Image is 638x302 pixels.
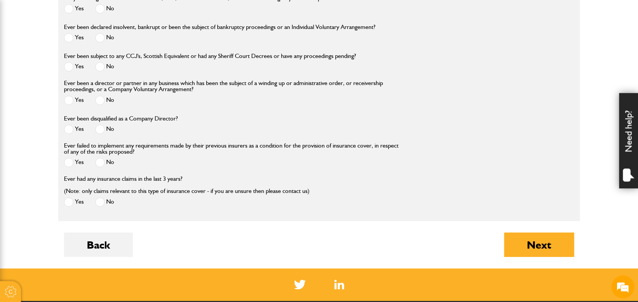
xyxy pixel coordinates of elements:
[64,62,84,72] label: Yes
[64,158,84,167] label: Yes
[504,233,574,257] button: Next
[64,96,84,105] label: Yes
[13,42,32,53] img: d_20077148190_company_1631870298795_20077148190
[10,71,139,87] input: Enter your last name
[334,280,345,289] a: LinkedIn
[64,116,178,122] label: Ever been disqualified as a Company Director?
[125,4,143,22] div: Minimize live chat window
[619,93,638,188] div: Need help?
[64,143,400,155] label: Ever failed to implement any requirements made by their previous insurers as a condition for the ...
[95,62,114,72] label: No
[64,125,84,134] label: Yes
[294,280,306,289] img: Twitter
[64,4,84,14] label: Yes
[40,43,128,53] div: Chat with us now
[95,125,114,134] label: No
[334,280,345,289] img: Linked In
[64,53,356,59] label: Ever been subject to any CCJ's, Scottish Equivalent or had any Sheriff Court Decrees or have any ...
[10,93,139,110] input: Enter your email address
[64,233,133,257] button: Back
[95,96,114,105] label: No
[64,198,84,207] label: Yes
[64,80,400,92] label: Ever been a director or partner in any business which has been the subject of a winding up or adm...
[95,4,114,14] label: No
[10,138,139,228] textarea: Type your message and hit 'Enter'
[64,33,84,43] label: Yes
[95,158,114,167] label: No
[104,235,138,245] em: Start Chat
[95,33,114,43] label: No
[64,176,309,194] label: Ever had any insurance claims in the last 3 years? (Note: only claims relevant to this type of in...
[95,198,114,207] label: No
[64,24,375,30] label: Ever been declared insolvent, bankrupt or been the subject of bankruptcy proceedings or an Indivi...
[10,116,139,132] input: Enter your phone number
